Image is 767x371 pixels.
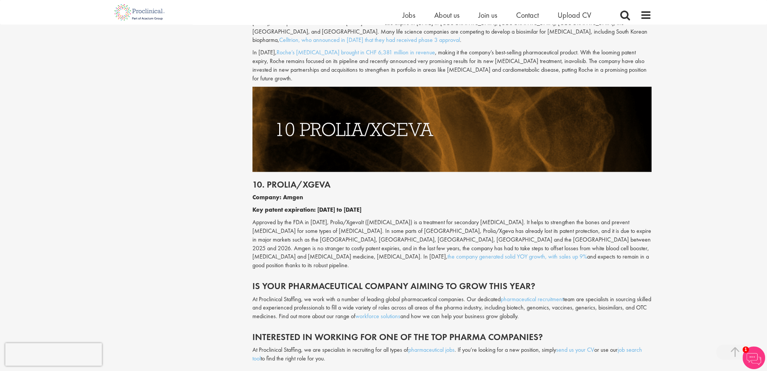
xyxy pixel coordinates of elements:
img: Drugs with patents due to expire Prolia/Xgeva [252,87,652,172]
p: At Proclinical Staffing, we are specialists in recruiting for all types of . If you’re looking fo... [252,346,652,363]
a: pharmaceutical jobs [408,346,455,354]
a: Upload CV [558,10,591,20]
h2: 10. Prolia/Xgeva [252,180,652,189]
a: job search tool [252,346,642,362]
b: Key patent expiration: [DATE] to [DATE] [252,206,361,214]
span: 1 [742,346,749,353]
a: pharmaceutical recruitment [501,295,563,303]
img: Chatbot [742,346,765,369]
p: [MEDICAL_DATA], sold under the brand name [MEDICAL_DATA], is used to treat adults with relapsing ... [252,10,652,45]
a: About us [434,10,460,20]
a: send us your CV [556,346,594,354]
a: Celltrion, who announced in [DATE] that they had received phase 3 approval [279,36,460,44]
a: the company generated solid YOY growth, with sales up 9% [447,252,587,260]
a: Roche’s [MEDICAL_DATA] brought in CHF 6,381 million in revenue [277,48,435,56]
b: Company: Amgen [252,193,303,201]
p: At Proclinical Staffing, we work with a number of leading global pharmacuetical companies. Our de... [252,295,652,321]
iframe: reCAPTCHA [5,343,102,366]
a: workforce solutions [355,312,400,320]
p: Approved by the FDA in [DATE], Prolia/XgevaIt ([MEDICAL_DATA]) is a treatment for secondary [MEDI... [252,218,652,270]
p: In [DATE], , making it the company’s best-selling pharmaceutical product. With the looming patent... [252,48,652,83]
a: Jobs [403,10,415,20]
h2: INTERESTED IN WORKING FOR ONE OF THE TOP PHARMA COMPANIES? [252,332,652,342]
a: Contact [516,10,539,20]
a: Join us [478,10,497,20]
h2: IS YOUR PHARMACEUTICAL COMPANY AIMING TO GROW THIS YEAR? [252,281,652,291]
